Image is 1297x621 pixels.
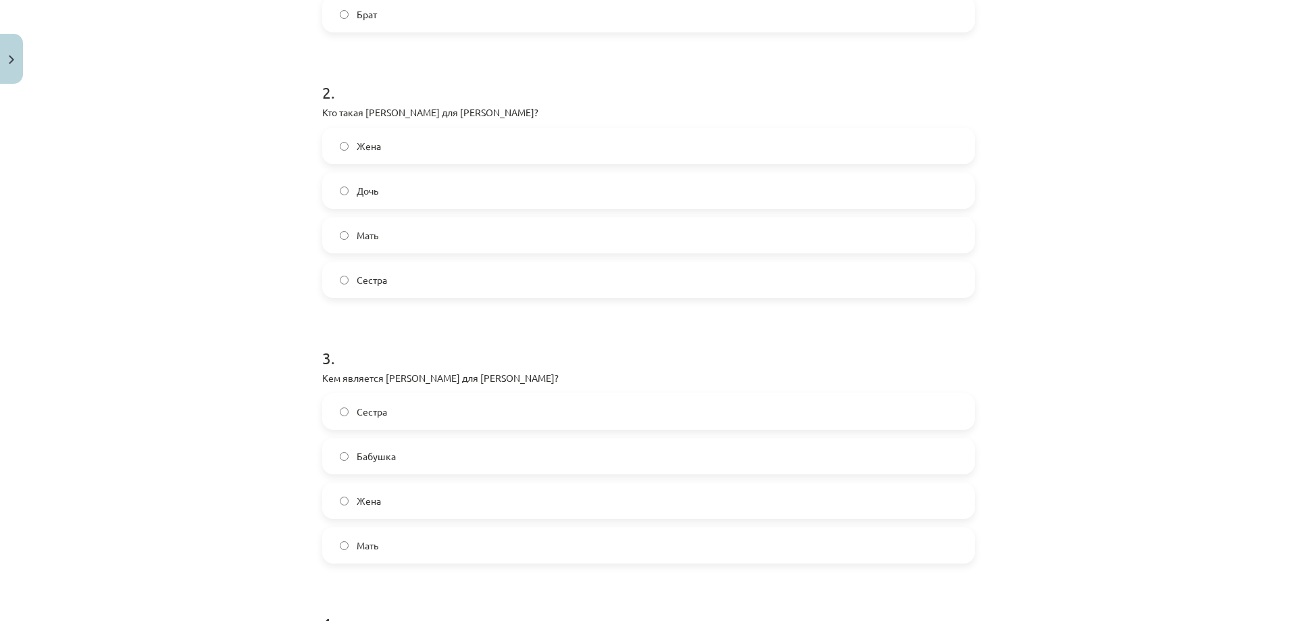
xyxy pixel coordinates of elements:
[340,497,349,505] input: Жена
[340,541,349,550] input: Мать
[340,10,349,19] input: Брат
[322,371,975,385] p: Кем является [PERSON_NAME] для [PERSON_NAME]?
[340,187,349,195] input: Дочь
[340,407,349,416] input: Сестра
[357,228,378,243] span: Мать
[357,139,381,153] span: Жена
[322,59,975,101] h1: 2 .
[9,55,14,64] img: icon-close-lesson-0947bae3869378f0d4975bcd49f059093ad1ed9edebbc8119c70593378902aed.svg
[357,539,378,553] span: Мать
[357,449,396,464] span: Бабушка
[357,494,381,508] span: Жена
[357,405,387,419] span: Сестра
[322,325,975,367] h1: 3 .
[340,231,349,240] input: Мать
[340,142,349,151] input: Жена
[357,7,377,22] span: Брат
[357,273,387,287] span: Сестра
[322,105,975,120] p: Кто такая [PERSON_NAME] для [PERSON_NAME]?
[340,452,349,461] input: Бабушка
[357,184,378,198] span: Дочь
[340,276,349,284] input: Сестра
